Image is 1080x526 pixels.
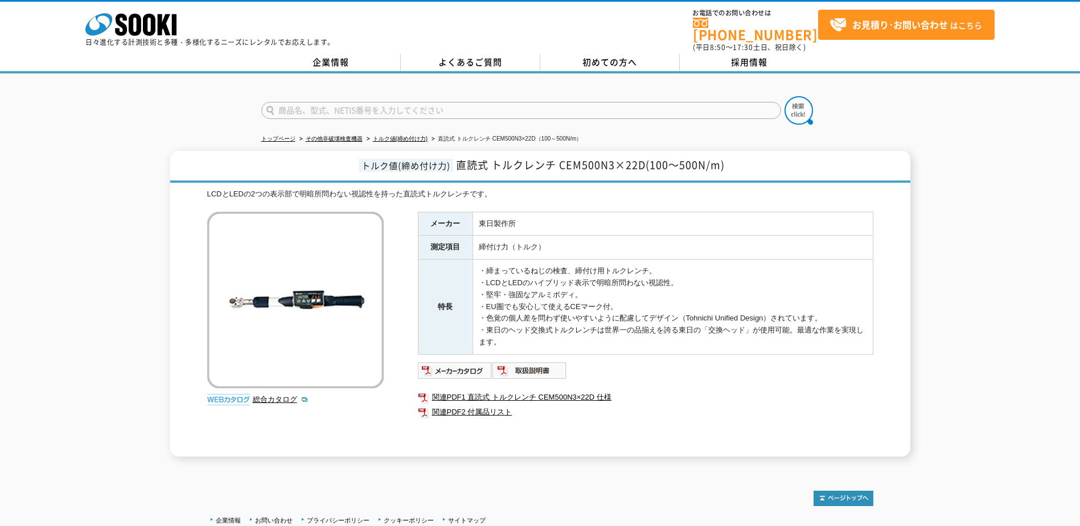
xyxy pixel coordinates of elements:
strong: お見積り･お問い合わせ [852,18,948,31]
p: 日々進化する計測技術と多種・多様化するニーズにレンタルでお応えします。 [85,39,335,46]
a: トップページ [261,135,295,142]
a: お問い合わせ [255,517,293,524]
span: トルク値(締め付け力) [359,159,453,172]
th: 特長 [418,260,473,355]
a: お見積り･お問い合わせはこちら [818,10,995,40]
a: 総合カタログ [253,395,309,404]
a: サイトマップ [448,517,486,524]
img: メーカーカタログ [418,361,492,380]
span: 初めての方へ [582,56,637,68]
li: 直読式 トルクレンチ CEM500N3×22D（100～500N/m） [429,133,582,145]
img: 直読式 トルクレンチ CEM500N3×22D（100～500N/m） [207,212,384,388]
td: 東日製作所 [473,212,873,236]
span: お電話でのお問い合わせは [693,10,818,17]
img: 取扱説明書 [492,361,567,380]
img: btn_search.png [785,96,813,125]
td: ・締まっているねじの検査、締付け用トルクレンチ。 ・LCDとLEDのハイブリッド表示で明暗所問わない視認性。 ・堅牢・強固なアルミボディ。 ・EU圏でも安心して使えるCEマーク付。 ・色覚の個人... [473,260,873,355]
th: 測定項目 [418,236,473,260]
a: 取扱説明書 [492,369,567,377]
span: (平日 ～ 土日、祝日除く) [693,42,806,52]
span: 8:50 [710,42,726,52]
div: LCDとLEDの2つの表示部で明暗所問わない視認性を持った直読式トルクレンチです。 [207,188,873,200]
img: トップページへ [814,491,873,506]
a: 企業情報 [261,54,401,71]
span: はこちら [829,17,982,34]
a: 初めての方へ [540,54,680,71]
a: 企業情報 [216,517,241,524]
span: 17:30 [733,42,753,52]
a: プライバシーポリシー [307,517,369,524]
a: 関連PDF1 直読式 トルクレンチ CEM500N3×22D 仕様 [418,390,873,405]
a: [PHONE_NUMBER] [693,18,818,41]
a: 関連PDF2 付属品リスト [418,405,873,420]
td: 締付け力（トルク） [473,236,873,260]
th: メーカー [418,212,473,236]
input: 商品名、型式、NETIS番号を入力してください [261,102,781,119]
a: メーカーカタログ [418,369,492,377]
a: その他非破壊検査機器 [306,135,363,142]
a: よくあるご質問 [401,54,540,71]
a: トルク値(締め付け力) [373,135,428,142]
a: クッキーポリシー [384,517,434,524]
a: 採用情報 [680,54,819,71]
img: webカタログ [207,394,250,405]
span: 直読式 トルクレンチ CEM500N3×22D(100～500N/m) [456,157,725,172]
